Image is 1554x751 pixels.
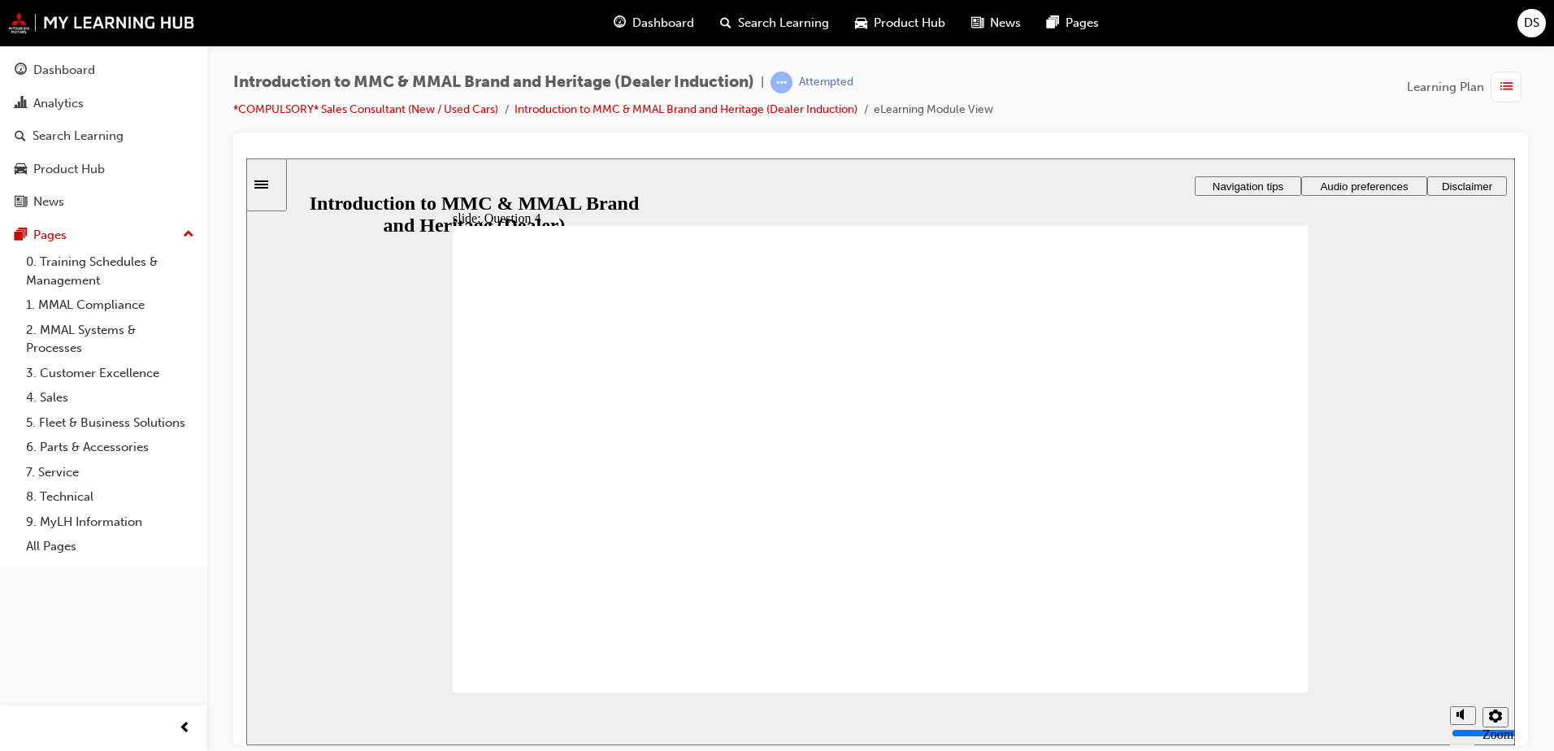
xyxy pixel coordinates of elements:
span: learningRecordVerb_ATTEMPT-icon [770,72,792,93]
span: | [761,73,764,92]
li: eLearning Module View [874,101,993,119]
span: search-icon [720,13,731,33]
div: Analytics [33,94,84,113]
a: News [7,187,201,217]
button: Pages [7,220,201,250]
a: pages-iconPages [1034,7,1112,40]
span: news-icon [15,195,27,210]
span: pages-icon [15,228,27,243]
button: DS [1517,9,1546,37]
span: news-icon [971,13,983,33]
span: Pages [1066,14,1099,33]
span: pages-icon [1047,13,1059,33]
label: Zoom to fit [1236,569,1267,612]
a: All Pages [20,534,201,559]
a: 7. Service [20,460,201,485]
a: 9. MyLH Information [20,510,201,535]
span: Search Learning [738,14,829,33]
span: up-icon [183,224,194,245]
a: 2. MMAL Systems & Processes [20,318,201,361]
div: Product Hub [33,160,105,179]
span: Disclaimer [1196,22,1246,34]
span: DS [1524,14,1539,33]
div: Pages [33,226,67,245]
a: 8. Technical [20,484,201,510]
div: News [33,193,64,211]
button: Settings [1236,549,1262,569]
a: news-iconNews [958,7,1034,40]
a: 6. Parts & Accessories [20,435,201,460]
span: Learning Plan [1407,78,1484,97]
a: Introduction to MMC & MMAL Brand and Heritage (Dealer Induction) [514,102,857,116]
span: car-icon [855,13,867,33]
span: Dashboard [632,14,694,33]
span: search-icon [15,129,26,144]
span: list-icon [1500,77,1513,98]
a: Dashboard [7,55,201,85]
a: Search Learning [7,121,201,151]
a: 0. Training Schedules & Management [20,250,201,293]
a: Analytics [7,89,201,119]
a: *COMPULSORY* Sales Consultant (New / Used Cars) [233,102,498,116]
a: 4. Sales [20,385,201,410]
span: car-icon [15,163,27,177]
div: Dashboard [33,61,95,80]
div: misc controls [1196,534,1261,587]
button: Audio preferences [1055,18,1181,37]
a: 5. Fleet & Business Solutions [20,410,201,436]
a: search-iconSearch Learning [707,7,842,40]
button: Learning Plan [1407,72,1528,102]
a: guage-iconDashboard [601,7,707,40]
span: Introduction to MMC & MMAL Brand and Heritage (Dealer Induction) [233,73,754,92]
input: volume [1205,568,1310,581]
span: Audio preferences [1074,22,1161,34]
span: guage-icon [15,63,27,78]
a: car-iconProduct Hub [842,7,958,40]
span: guage-icon [614,13,626,33]
span: Product Hub [874,14,945,33]
a: 3. Customer Excellence [20,361,201,386]
div: Attempted [799,75,853,90]
a: 1. MMAL Compliance [20,293,201,318]
a: Product Hub [7,154,201,184]
button: Navigation tips [948,18,1055,37]
button: Mute (Ctrl+Alt+M) [1204,548,1230,567]
span: News [990,14,1021,33]
button: Disclaimer [1181,18,1261,37]
span: prev-icon [179,718,191,739]
img: mmal [8,12,195,33]
div: Search Learning [33,127,124,145]
span: chart-icon [15,97,27,111]
button: DashboardAnalyticsSearch LearningProduct HubNews [7,52,201,220]
span: Navigation tips [966,22,1037,34]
